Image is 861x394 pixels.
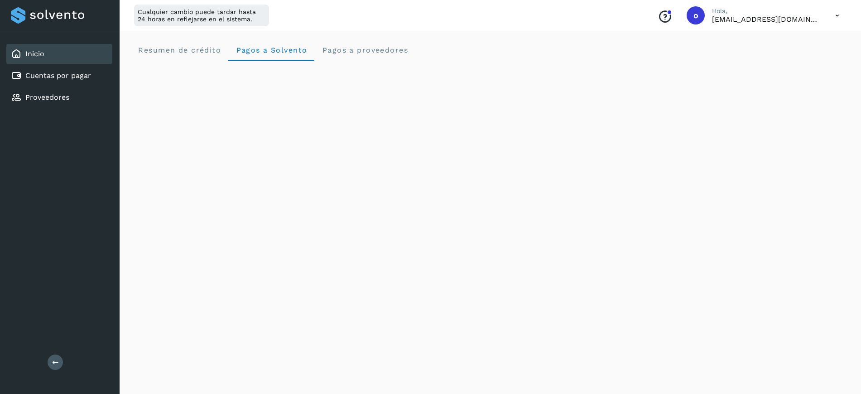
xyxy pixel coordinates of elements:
p: Hola, [712,7,821,15]
span: Pagos a Solvento [236,46,307,54]
p: orlando@rfllogistics.com.mx [712,15,821,24]
div: Cuentas por pagar [6,66,112,86]
a: Cuentas por pagar [25,71,91,80]
div: Inicio [6,44,112,64]
span: Resumen de crédito [138,46,221,54]
div: Proveedores [6,88,112,107]
span: Pagos a proveedores [322,46,408,54]
a: Proveedores [25,93,69,102]
a: Inicio [25,49,44,58]
div: Cualquier cambio puede tardar hasta 24 horas en reflejarse en el sistema. [134,5,269,26]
